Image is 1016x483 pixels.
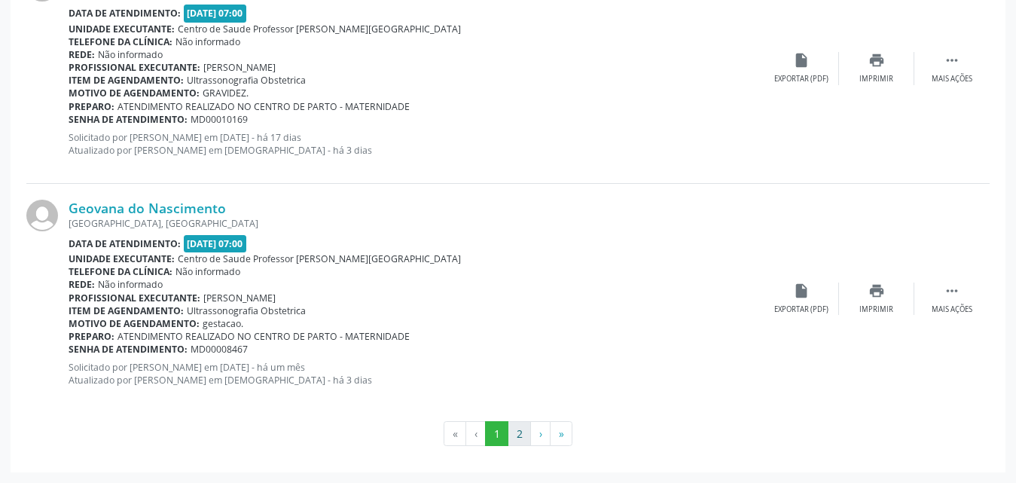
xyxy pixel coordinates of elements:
span: [PERSON_NAME] [203,61,276,74]
b: Data de atendimento: [69,237,181,250]
span: [PERSON_NAME] [203,292,276,304]
span: MD00010169 [191,113,248,126]
div: Exportar (PDF) [774,74,828,84]
span: MD00008467 [191,343,248,356]
b: Item de agendamento: [69,304,184,317]
b: Item de agendamento: [69,74,184,87]
div: Imprimir [859,304,893,315]
span: ATENDIMENTO REALIZADO NO CENTRO DE PARTO - MATERNIDADE [117,100,410,113]
span: Centro de Saude Professor [PERSON_NAME][GEOGRAPHIC_DATA] [178,252,461,265]
span: gestacao. [203,317,243,330]
span: ATENDIMENTO REALIZADO NO CENTRO DE PARTO - MATERNIDADE [117,330,410,343]
b: Motivo de agendamento: [69,87,200,99]
span: Ultrassonografia Obstetrica [187,74,306,87]
ul: Pagination [26,421,990,447]
p: Solicitado por [PERSON_NAME] em [DATE] - há 17 dias Atualizado por [PERSON_NAME] em [DEMOGRAPHIC_... [69,131,764,157]
span: [DATE] 07:00 [184,5,247,22]
div: Imprimir [859,74,893,84]
i: print [868,52,885,69]
i: print [868,283,885,299]
b: Motivo de agendamento: [69,317,200,330]
button: Go to next page [530,421,551,447]
span: [DATE] 07:00 [184,235,247,252]
i:  [944,283,960,299]
b: Senha de atendimento: [69,343,188,356]
b: Telefone da clínica: [69,265,172,278]
div: Mais ações [932,304,972,315]
b: Profissional executante: [69,61,200,74]
span: Não informado [98,48,163,61]
i: insert_drive_file [793,283,810,299]
a: Geovana do Nascimento [69,200,226,216]
p: Solicitado por [PERSON_NAME] em [DATE] - há um mês Atualizado por [PERSON_NAME] em [DEMOGRAPHIC_D... [69,361,764,387]
b: Rede: [69,48,95,61]
div: Mais ações [932,74,972,84]
button: Go to page 1 [485,421,508,447]
img: img [26,200,58,231]
b: Rede: [69,278,95,291]
span: Centro de Saude Professor [PERSON_NAME][GEOGRAPHIC_DATA] [178,23,461,35]
span: Não informado [175,35,240,48]
span: Não informado [98,278,163,291]
div: Exportar (PDF) [774,304,828,315]
button: Go to last page [550,421,572,447]
b: Unidade executante: [69,23,175,35]
b: Unidade executante: [69,252,175,265]
i:  [944,52,960,69]
span: GRAVIDEZ. [203,87,249,99]
span: Ultrassonografia Obstetrica [187,304,306,317]
i: insert_drive_file [793,52,810,69]
b: Data de atendimento: [69,7,181,20]
button: Go to page 2 [508,421,531,447]
b: Preparo: [69,330,114,343]
b: Preparo: [69,100,114,113]
b: Telefone da clínica: [69,35,172,48]
b: Profissional executante: [69,292,200,304]
span: Não informado [175,265,240,278]
b: Senha de atendimento: [69,113,188,126]
div: [GEOGRAPHIC_DATA], [GEOGRAPHIC_DATA] [69,217,764,230]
